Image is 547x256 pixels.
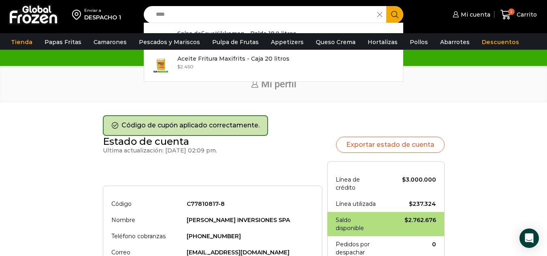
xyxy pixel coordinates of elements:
[336,196,380,212] th: Línea utilizada
[402,176,436,183] bdi: 3.000.000
[103,136,217,148] h2: Estado de cuenta
[177,63,194,70] bdi: 2.450
[409,200,413,207] span: $
[261,78,296,90] span: Mi perfil
[267,34,308,50] a: Appetizers
[84,13,121,21] div: DESPACHO 1
[208,34,263,50] a: Pulpa de Frutas
[478,34,523,50] a: Descuentos
[111,228,183,244] th: Teléfono cobranzas
[40,34,85,50] a: Papas Fritas
[451,6,490,23] a: Mi cuenta
[498,5,539,24] a: 2 Carrito
[103,115,268,136] div: Código de cupón aplicado correctamente.
[183,212,314,228] td: [PERSON_NAME] INVERSIONES SPA
[336,137,445,153] a: Exportar estado de cuenta
[84,8,121,13] div: Enviar a
[177,54,289,63] p: Aceite Fritura Maxifrits - Caja 20 litros
[201,30,215,38] strong: Soya
[364,34,402,50] a: Hortalizas
[386,6,403,23] button: Search button
[7,34,36,50] a: Tienda
[72,8,84,21] img: address-field-icon.svg
[183,194,314,212] td: C77810817-8
[409,200,436,207] bdi: 237.324
[519,228,539,248] div: Open Intercom Messenger
[508,8,515,15] span: 2
[183,228,314,244] td: [PHONE_NUMBER]
[336,212,380,236] th: Saldo disponible
[404,216,408,224] span: $
[144,52,403,77] a: Aceite Fritura Maxifrits - Caja 20 litros $2.450
[135,34,204,50] a: Pescados y Mariscos
[144,27,403,52] a: Salsa deSoyaKikkoman - Balde 18.9 litros $2.490
[111,194,183,212] th: Código
[515,11,537,19] span: Carrito
[404,216,436,224] bdi: 2.762.676
[436,34,474,50] a: Abarrotes
[406,34,432,50] a: Pollos
[459,11,490,19] span: Mi cuenta
[402,176,406,183] span: $
[111,212,183,228] th: Nombre
[177,29,296,38] p: Salsa de Kikkoman - Balde 18.9 litros
[103,148,217,153] p: Ultima actualización: [DATE] 02:09 pm.
[89,34,131,50] a: Camarones
[177,63,180,70] span: $
[312,34,360,50] a: Queso Crema
[336,170,380,196] th: Línea de crédito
